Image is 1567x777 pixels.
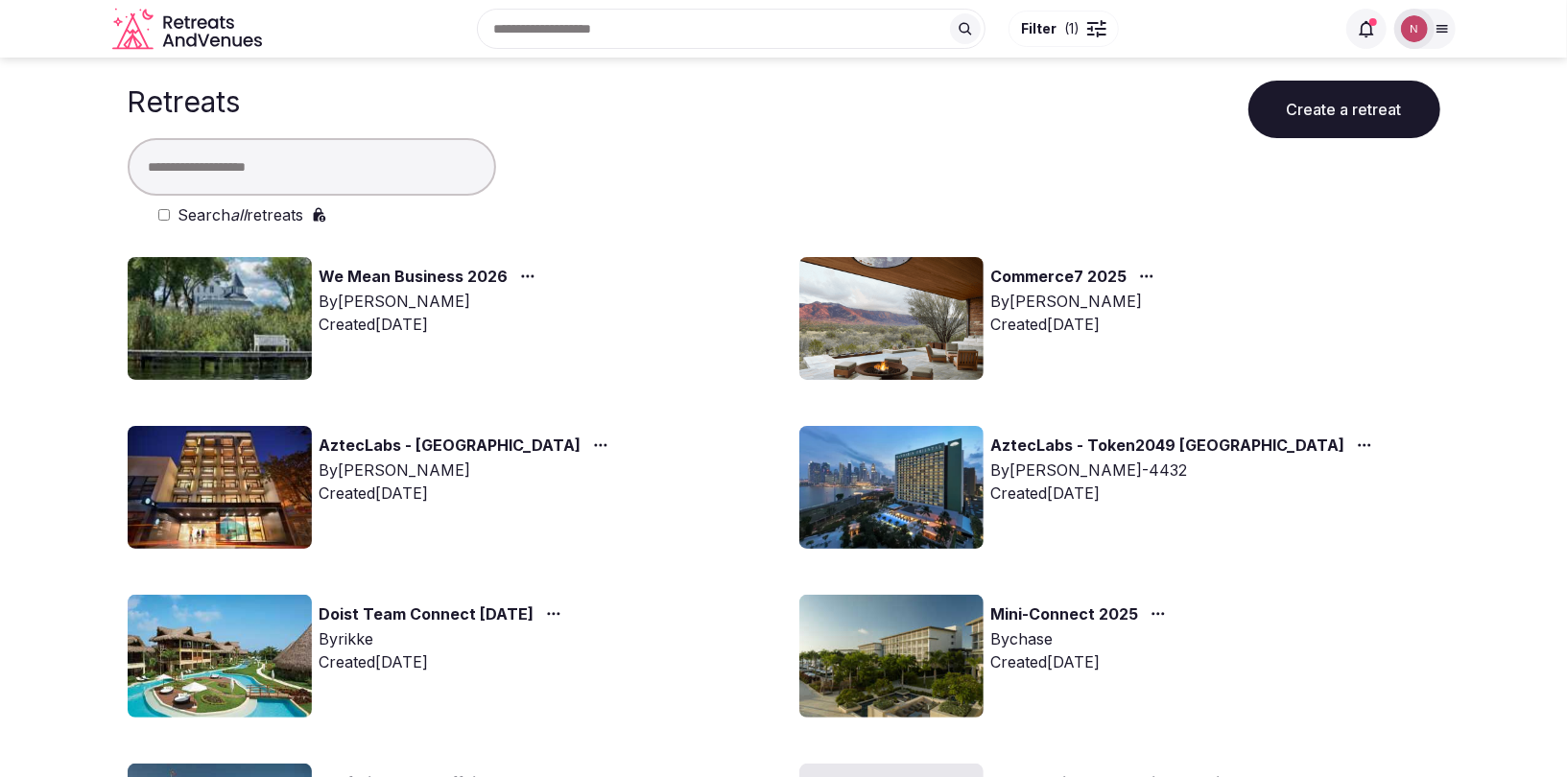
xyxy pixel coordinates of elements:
div: By rikke [320,627,569,650]
img: Top retreat image for the retreat: Doist Team Connect Feb 2026 [128,595,312,718]
div: Created [DATE] [320,482,616,505]
img: Nathalia Bilotti [1401,15,1428,42]
button: Filter(1) [1009,11,1119,47]
a: Visit the homepage [112,8,266,51]
div: Created [DATE] [991,650,1174,673]
a: Mini-Connect 2025 [991,602,1139,627]
div: By [PERSON_NAME] [991,290,1162,313]
img: Top retreat image for the retreat: AztecLabs - Token2049 Singapore [799,426,984,549]
a: We Mean Business 2026 [320,265,509,290]
a: Commerce7 2025 [991,265,1128,290]
div: Created [DATE] [991,313,1162,336]
img: Top retreat image for the retreat: Commerce7 2025 [799,257,984,380]
img: Top retreat image for the retreat: We Mean Business 2026 [128,257,312,380]
a: AztecLabs - [GEOGRAPHIC_DATA] [320,434,582,459]
a: AztecLabs - Token2049 [GEOGRAPHIC_DATA] [991,434,1345,459]
button: Create a retreat [1248,81,1440,138]
div: By chase [991,627,1174,650]
div: Created [DATE] [991,482,1380,505]
div: Created [DATE] [320,650,569,673]
div: By [PERSON_NAME] [320,459,616,482]
span: ( 1 ) [1064,19,1080,38]
em: all [230,205,247,224]
svg: Retreats and Venues company logo [112,8,266,51]
a: Doist Team Connect [DATE] [320,602,534,627]
h1: Retreats [128,84,241,119]
span: Filter [1021,19,1057,38]
div: By [PERSON_NAME] [320,290,543,313]
img: Top retreat image for the retreat: Mini-Connect 2025 [799,595,984,718]
label: Search retreats [178,203,303,226]
div: By [PERSON_NAME]-4432 [991,459,1380,482]
img: Top retreat image for the retreat: AztecLabs - Buenos Aires [128,426,312,549]
div: Created [DATE] [320,313,543,336]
